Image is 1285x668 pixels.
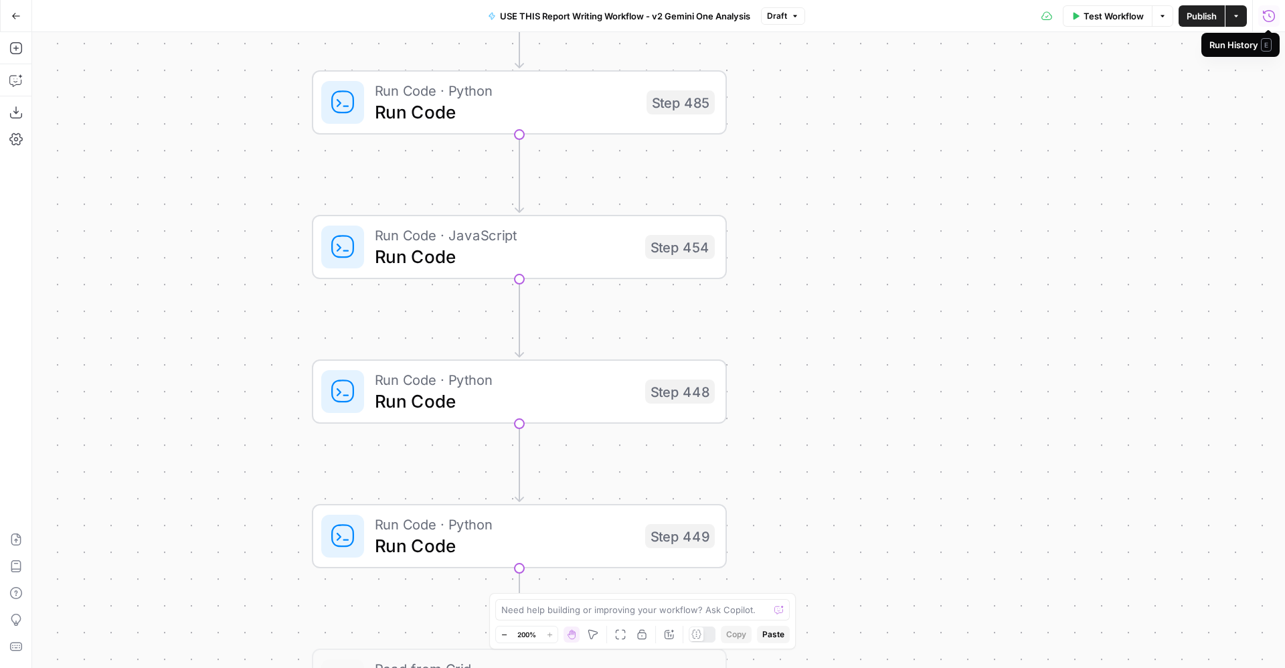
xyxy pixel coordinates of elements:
div: Run Code · JavaScriptRun CodeStep 454 [312,215,727,279]
div: Run Code · PythonRun CodeStep 485 [312,70,727,135]
button: Draft [761,7,805,25]
span: Publish [1187,9,1217,23]
div: Run Code · PythonRun CodeStep 448 [312,359,727,424]
span: Draft [767,10,787,22]
span: Run Code [375,388,634,414]
div: Step 454 [645,235,715,259]
span: E [1261,38,1272,52]
span: Run Code [375,98,636,125]
span: Copy [726,629,746,641]
button: Test Workflow [1063,5,1152,27]
span: Run Code · JavaScript [375,224,634,246]
div: Step 449 [645,524,715,548]
button: Paste [757,626,790,643]
button: Publish [1179,5,1225,27]
button: Copy [721,626,752,643]
span: Run Code · Python [375,369,634,390]
button: USE THIS Report Writing Workflow - v2 Gemini One Analysis [480,5,758,27]
span: Run Code [375,532,634,559]
div: Step 448 [645,380,715,404]
span: USE THIS Report Writing Workflow - v2 Gemini One Analysis [500,9,750,23]
span: Test Workflow [1084,9,1144,23]
div: Run Code · PythonRun CodeStep 449 [312,504,727,568]
span: 200% [517,629,536,640]
g: Edge from step_448 to step_449 [515,424,523,501]
span: Run Code · Python [375,513,634,535]
g: Edge from step_485 to step_454 [515,135,523,212]
span: Run Code [375,243,634,270]
span: Run Code · Python [375,80,636,101]
div: Run History [1209,38,1272,52]
g: Edge from step_454 to step_448 [515,279,523,357]
div: Step 485 [647,90,715,114]
span: Paste [762,629,784,641]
